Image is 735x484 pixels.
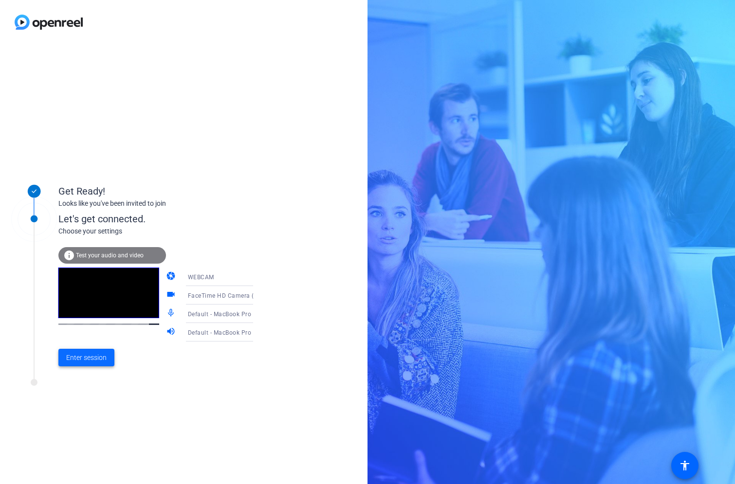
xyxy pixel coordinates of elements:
[58,198,253,209] div: Looks like you've been invited to join
[166,289,178,301] mat-icon: videocam
[166,326,178,338] mat-icon: volume_up
[166,271,178,283] mat-icon: camera
[58,212,273,226] div: Let's get connected.
[679,460,691,471] mat-icon: accessibility
[58,184,253,198] div: Get Ready!
[66,353,107,363] span: Enter session
[63,250,75,261] mat-icon: info
[188,310,313,318] span: Default - MacBook Pro Microphone (Built-in)
[58,349,114,366] button: Enter session
[188,291,288,299] span: FaceTime HD Camera (3A71:F4B5)
[58,226,273,236] div: Choose your settings
[166,308,178,320] mat-icon: mic_none
[188,274,214,281] span: WEBCAM
[76,252,144,259] span: Test your audio and video
[188,328,305,336] span: Default - MacBook Pro Speakers (Built-in)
